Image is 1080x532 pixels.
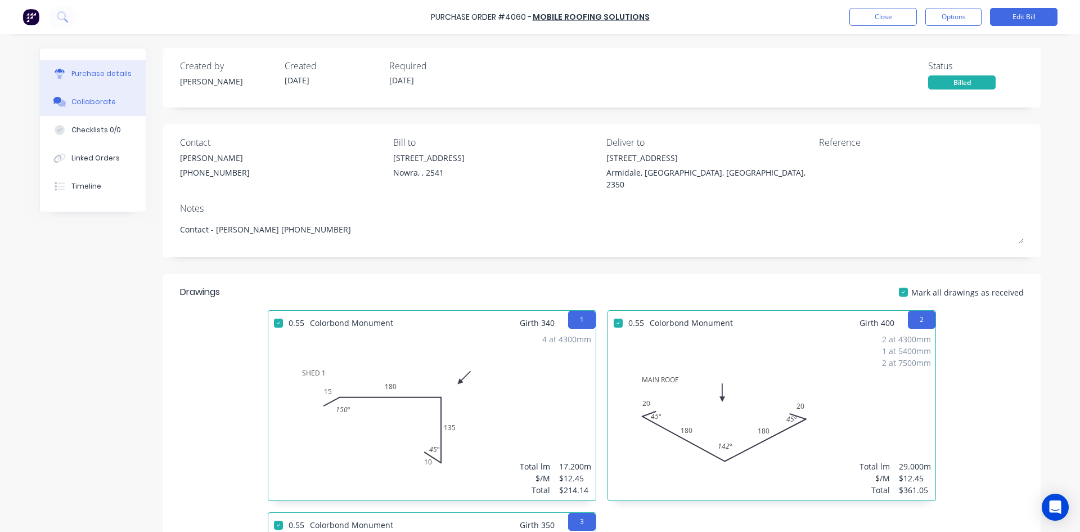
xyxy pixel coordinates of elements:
div: [PHONE_NUMBER] [180,167,250,178]
div: 17.200m [559,461,591,472]
div: 4 at 4300mm [542,333,591,345]
div: 1 at 5400mm [882,345,931,357]
div: Timeline [71,181,101,191]
span: 0.55 [623,317,650,329]
div: Linked Orders [71,153,120,163]
div: Bill to [393,136,598,149]
div: [STREET_ADDRESS] [606,152,811,164]
div: $12.45 [559,472,591,484]
div: Open Intercom Messenger [1042,494,1069,521]
button: Collaborate [40,88,146,116]
span: 0.55 [283,519,310,531]
div: Deliver to [606,136,811,149]
div: $/M [859,472,890,484]
button: Checklists 0/0 [40,116,146,144]
div: Billed [928,75,996,90]
div: Purchase details [71,69,132,79]
span: Girth 340 [520,317,555,329]
img: Factory [22,8,39,25]
div: Status [928,59,1024,73]
span: Monument [352,318,393,328]
div: 29.000m [899,461,931,472]
a: Mobile Roofing Solutions [533,11,650,23]
div: Created by [180,59,276,73]
div: Required [389,59,485,73]
button: Purchase details [40,60,146,88]
div: [PERSON_NAME] [180,152,250,164]
div: [PERSON_NAME] [180,75,276,87]
div: 2 at 4300mm [882,333,931,345]
div: $/M [520,472,550,484]
textarea: Contact - [PERSON_NAME] [PHONE_NUMBER] [180,218,1024,243]
span: 0.55 [283,317,310,329]
div: $361.05 [899,484,931,496]
div: Created [285,59,380,73]
span: Girth 400 [859,317,894,329]
div: Checklists 0/0 [71,125,121,135]
div: 2 at 7500mm [882,357,931,369]
div: Total [859,484,890,496]
div: Nowra, , 2541 [393,167,465,178]
span: Mark all drawings as received [911,287,1024,298]
span: Monument [352,520,393,530]
div: Drawings [180,285,359,299]
div: Reference [819,136,1024,149]
button: Edit Bill [990,8,1057,26]
button: Timeline [40,172,146,200]
button: Close [849,8,917,26]
span: Colorbond [310,318,349,328]
button: 3 [568,513,596,531]
div: Collaborate [71,97,116,107]
div: [STREET_ADDRESS] [393,152,465,164]
button: Options [925,8,982,26]
div: $12.45 [899,472,931,484]
span: Monument [691,318,733,328]
div: Total lm [859,461,890,472]
button: Linked Orders [40,144,146,172]
div: Contact [180,136,385,149]
span: Colorbond [650,318,689,328]
div: Notes [180,202,1024,215]
button: 2 [908,311,935,329]
div: Armidale, [GEOGRAPHIC_DATA], [GEOGRAPHIC_DATA], 2350 [606,167,811,190]
button: 1 [568,311,596,329]
div: $214.14 [559,484,591,496]
span: Girth 350 [520,519,555,531]
div: Total [520,484,550,496]
span: Colorbond [310,520,349,530]
div: Purchase Order #4060 - [431,11,532,23]
div: Total lm [520,461,550,472]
